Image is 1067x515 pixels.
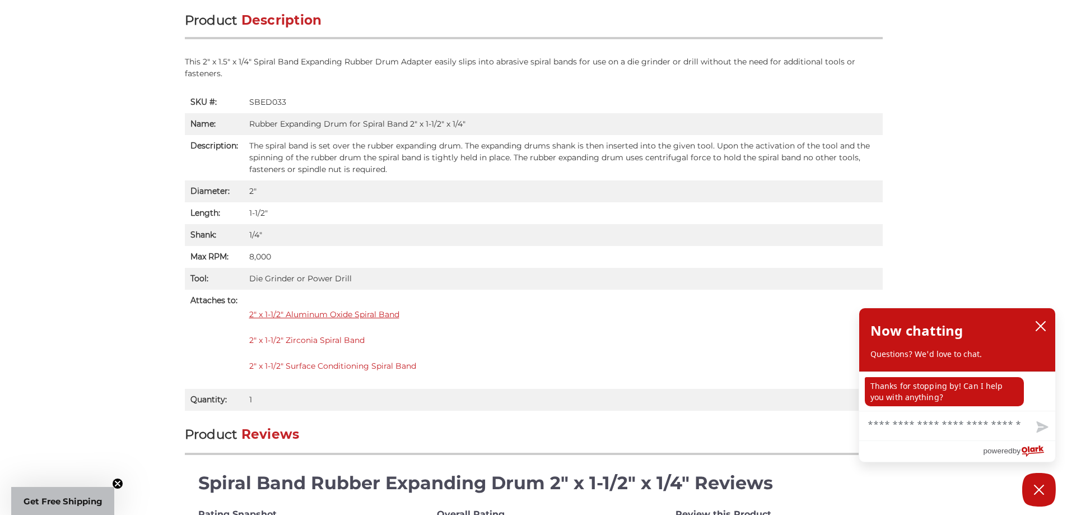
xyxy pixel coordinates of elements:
button: Close Chatbox [1022,473,1056,507]
div: olark chatbox [859,308,1056,462]
div: This 2" x 1.5" x 1/4" Spiral Band Expanding Rubber Drum Adapter easily slips into abrasive spiral... [185,56,883,80]
td: 1 [244,389,883,411]
strong: Description: [190,141,238,151]
span: Reviews [241,426,300,442]
td: 2" [244,180,883,202]
span: by [1013,444,1021,458]
span: Product [185,426,237,442]
button: Send message [1027,415,1055,440]
strong: SKU #: [190,97,217,107]
a: 2" x 1-1/2" Aluminum Oxide Spiral Band [249,309,399,319]
td: SBED033 [244,91,883,113]
strong: Length: [190,208,220,218]
a: Powered by Olark [983,441,1055,462]
td: The spiral band is set over the rubber expanding drum. The expanding drums shank is then inserted... [244,135,883,180]
span: Description [241,12,322,28]
span: Product [185,12,237,28]
a: 2" x 1-1/2" Zirconia Spiral Band [249,335,365,345]
strong: Tool: [190,273,208,284]
strong: Shank: [190,230,216,240]
span: powered [983,444,1012,458]
div: chat [859,372,1055,411]
button: Close teaser [112,478,123,489]
p: Thanks for stopping by! Can I help you with anything? [865,377,1024,406]
td: 1/4″ [244,224,883,246]
strong: Attaches to: [190,295,237,305]
p: Questions? We'd love to chat. [870,349,1044,360]
td: 8,000 [244,246,883,268]
td: Rubber Expanding Drum for Spiral Band 2" x 1-1/2" x 1/4" [244,113,883,135]
h2: Now chatting [870,319,963,342]
strong: Quantity: [190,395,227,405]
button: close chatbox [1032,318,1050,335]
strong: Name: [190,119,216,129]
td: Die Grinder or Power Drill [244,268,883,290]
span: Get Free Shipping [24,496,102,507]
td: 1-1/2" [244,202,883,224]
a: 2" x 1-1/2" Surface Conditioning Spiral Band [249,361,416,371]
strong: Max RPM: [190,252,229,262]
div: Get Free ShippingClose teaser [11,487,114,515]
strong: Diameter: [190,186,230,196]
h4: Spiral Band Rubber Expanding Drum 2" x 1-1/2" x 1/4" Reviews [198,470,869,497]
